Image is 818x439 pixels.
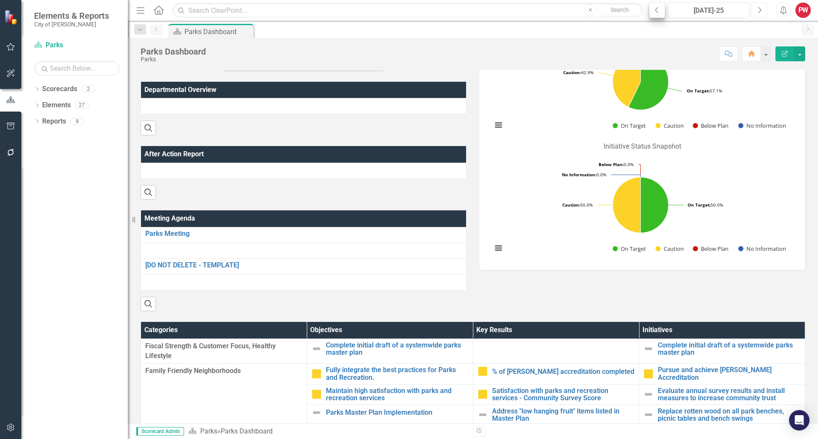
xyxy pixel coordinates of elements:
input: Search ClearPoint... [173,3,643,18]
a: Fully integrate the best practices for Parks and Recreation. [326,366,469,381]
a: Parks Meeting [145,230,462,238]
a: [DO NOT DELETE - TEMPLATE] [145,261,462,269]
span: Family Friendly Neighborhoods [145,366,302,376]
td: Double-Click to Edit [141,98,467,114]
text: 50.0% [688,202,723,208]
path: On Target, 1. [640,177,668,233]
input: Search Below... [34,61,119,76]
a: Parks [34,40,119,50]
span: Fiscal Strength & Customer Focus, Healthy Lifestyle [145,341,302,361]
text: 42.9% [563,69,593,75]
a: Maintain high satisfaction with parks and recreation services [326,387,469,402]
a: Parks Master Plan Implementation [326,409,469,416]
button: Show Caution [656,245,684,252]
div: 8 [70,118,84,125]
path: Caution, 1. [613,177,641,233]
div: Open Intercom Messenger [789,410,809,430]
svg: Interactive chart [488,155,793,261]
button: Show On Target [613,245,646,252]
img: Caution [478,366,488,376]
div: Parks [141,56,206,63]
tspan: On Target: [687,88,710,94]
img: Not Defined [643,344,654,354]
a: Reports [42,117,66,126]
td: Double-Click to Edit [141,163,467,178]
a: Scorecards [42,84,77,94]
div: Parks Dashboard [221,427,273,435]
tspan: Caution: [562,202,580,208]
text: 0.0% [562,172,606,178]
tspan: No Information: [562,172,596,178]
td: Double-Click to Edit Right Click for Context Menu [639,405,805,425]
td: Double-Click to Edit Right Click for Context Menu [141,227,467,243]
button: View chart menu, Chart [493,242,504,254]
a: Parks [200,427,217,435]
a: Elements [42,100,71,110]
td: Double-Click to Edit Right Click for Context Menu [639,384,805,405]
td: Double-Click to Edit Right Click for Context Menu [307,339,473,364]
img: ClearPoint Strategy [4,9,20,25]
a: Satisfaction with parks and recreation services - Community Survey Score [492,387,635,402]
small: City of [PERSON_NAME] [34,21,109,28]
button: Show Below Plan [693,245,729,252]
img: Caution [311,369,322,379]
div: [DATE]-25 [671,6,746,16]
img: Not Defined [311,344,322,354]
svg: Interactive chart [488,32,793,138]
button: Show On Target [613,122,646,129]
td: Double-Click to Edit Right Click for Context Menu [473,364,639,384]
a: % of [PERSON_NAME] accreditation completed [492,368,635,376]
tspan: Below Plan: [599,161,624,167]
a: Address "low hanging fruit" items listed in Master Plan [492,407,635,422]
span: Scorecard Admin [136,427,184,436]
button: Show Below Plan [693,122,729,129]
tspan: On Target: [688,202,711,208]
td: Double-Click to Edit [141,339,307,364]
button: View chart menu, Chart [493,119,504,131]
path: Caution, 3. [613,54,641,106]
td: Double-Click to Edit Right Click for Context Menu [473,405,639,425]
img: Caution [643,369,654,379]
p: Initiative Status Snapshot [488,140,797,153]
td: Double-Click to Edit Right Click for Context Menu [141,258,467,274]
div: » [188,427,467,436]
div: Chart. Highcharts interactive chart. [488,155,797,261]
div: 2 [81,86,95,93]
img: Not Defined [311,407,322,418]
button: Show Caution [656,122,684,129]
div: Parks Dashboard [184,26,251,37]
div: 27 [75,102,89,109]
td: Double-Click to Edit [141,274,467,290]
a: Pursue and achieve [PERSON_NAME] Accreditation [658,366,801,381]
img: Not Defined [643,410,654,420]
a: Evaluate annual survey results and install measures to increase community trust [658,387,801,402]
span: Elements & Reports [34,11,109,21]
td: Double-Click to Edit [141,243,467,258]
button: Show No Information [738,245,786,252]
td: Double-Click to Edit Right Click for Context Menu [639,364,805,384]
div: Parks Dashboard [141,47,206,56]
button: [DATE]-25 [668,3,749,18]
img: Not Defined [643,389,654,399]
text: 50.0% [562,202,593,208]
td: Double-Click to Edit Right Click for Context Menu [307,384,473,405]
img: Caution [478,389,488,399]
tspan: Caution: [563,69,581,75]
button: Show No Information [738,122,786,129]
path: On Target, 4. [629,54,668,110]
a: Complete initial draft of a systemwide parks master plan [658,341,801,356]
img: Not Defined [478,410,488,420]
text: 57.1% [687,88,722,94]
td: Double-Click to Edit Right Click for Context Menu [473,384,639,405]
button: Search [598,4,641,16]
td: Double-Click to Edit Right Click for Context Menu [307,364,473,384]
a: Complete initial draft of a systemwide parks master plan [326,341,469,356]
td: Double-Click to Edit Right Click for Context Menu [639,339,805,364]
a: Replace rotten wood on all park benches, picnic tables and bench swings [658,407,801,422]
button: PW [795,3,811,18]
img: Caution [311,389,322,399]
div: Chart. Highcharts interactive chart. [488,32,797,138]
text: 0.0% [599,161,634,167]
span: Search [611,6,629,13]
